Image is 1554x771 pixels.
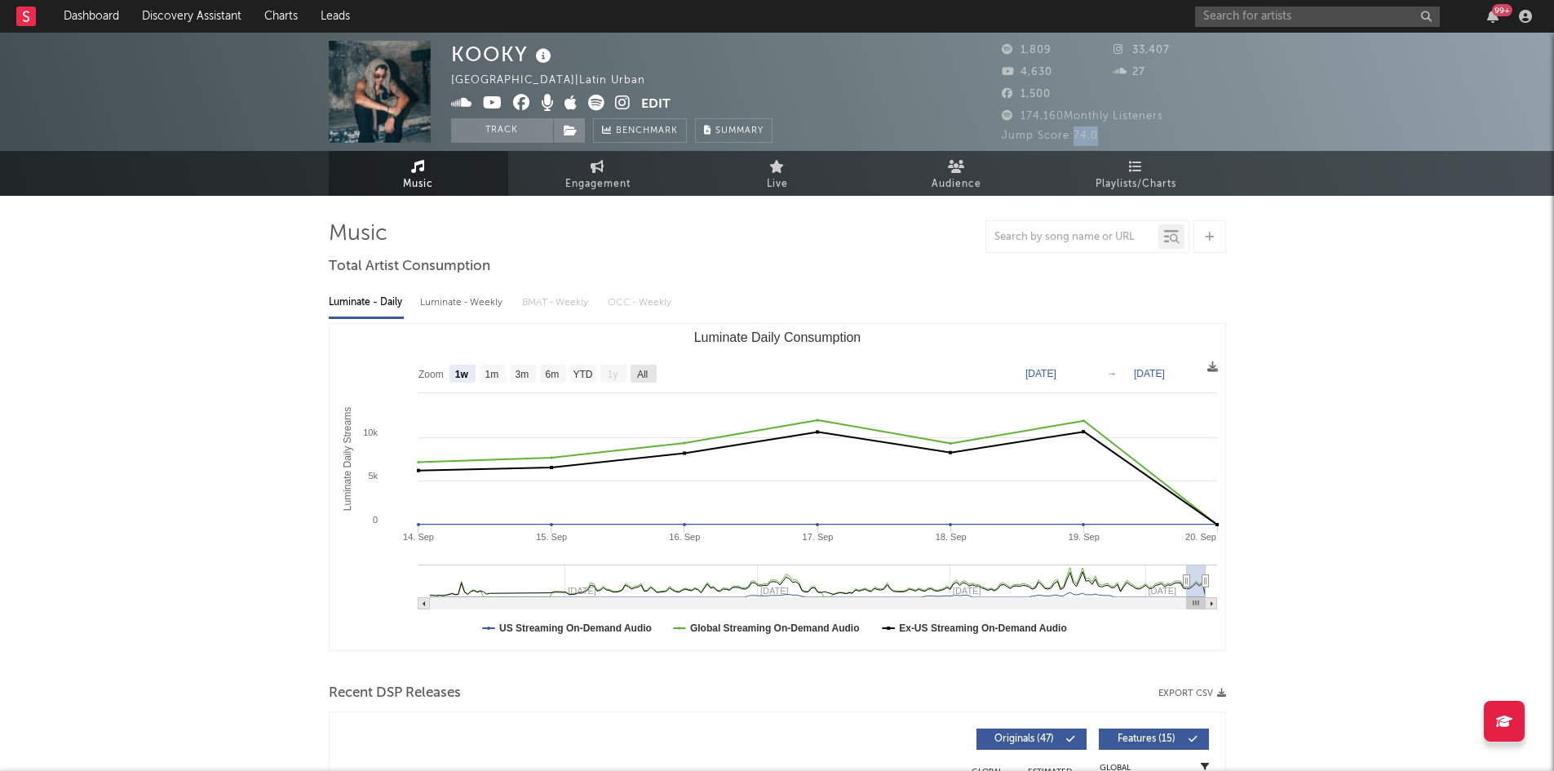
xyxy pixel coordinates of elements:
text: 5k [368,471,378,481]
input: Search by song name or URL [986,231,1158,244]
span: Live [767,175,788,194]
text: All [636,369,647,380]
text: 14. Sep [403,532,434,542]
text: 3m [515,369,529,380]
text: → [1107,368,1117,379]
button: Track [451,118,553,143]
a: Audience [867,151,1047,196]
a: Music [329,151,508,196]
text: Global Streaming On-Demand Audio [689,623,859,634]
text: Luminate Daily Streams [342,407,353,511]
span: 1,809 [1002,45,1051,55]
div: 99 + [1492,4,1512,16]
a: Benchmark [593,118,687,143]
text: 17. Sep [802,532,833,542]
text: US Streaming On-Demand Audio [499,623,652,634]
text: 0 [372,515,377,525]
text: 1y [607,369,618,380]
div: Luminate - Weekly [420,289,506,317]
span: Features ( 15 ) [1109,734,1184,744]
text: [DATE] [1134,368,1165,379]
button: 99+ [1487,10,1499,23]
button: Summary [695,118,773,143]
text: Ex-US Streaming On-Demand Audio [899,623,1067,634]
text: 18. Sep [935,532,966,542]
a: Playlists/Charts [1047,151,1226,196]
div: KOOKY [451,41,556,68]
text: [DATE] [1025,368,1056,379]
div: Luminate - Daily [329,289,404,317]
button: Originals(47) [976,729,1087,750]
span: Recent DSP Releases [329,684,461,703]
span: Summary [715,126,764,135]
span: Music [403,175,433,194]
span: 27 [1113,67,1145,78]
span: Total Artist Consumption [329,257,490,277]
a: Engagement [508,151,688,196]
span: Benchmark [616,122,678,141]
text: 10k [363,428,378,437]
text: 15. Sep [536,532,567,542]
span: 33,407 [1113,45,1170,55]
span: Engagement [565,175,631,194]
button: Features(15) [1099,729,1209,750]
text: Zoom [418,369,444,380]
span: 1,500 [1002,89,1051,100]
text: Luminate Daily Consumption [693,330,861,344]
span: Playlists/Charts [1096,175,1176,194]
svg: Luminate Daily Consumption [330,324,1225,650]
text: 1w [454,369,468,380]
text: 6m [545,369,559,380]
button: Edit [641,95,671,115]
span: 174,160 Monthly Listeners [1002,111,1163,122]
a: Live [688,151,867,196]
span: Audience [932,175,981,194]
div: [GEOGRAPHIC_DATA] | Latin Urban [451,71,664,91]
span: 4,630 [1002,67,1052,78]
span: Jump Score: 74.0 [1002,131,1098,141]
text: 16. Sep [669,532,700,542]
span: Originals ( 47 ) [987,734,1062,744]
button: Export CSV [1158,689,1226,698]
text: 20. Sep [1185,532,1216,542]
text: 19. Sep [1068,532,1099,542]
input: Search for artists [1195,7,1440,27]
text: YTD [573,369,592,380]
text: 1m [485,369,498,380]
